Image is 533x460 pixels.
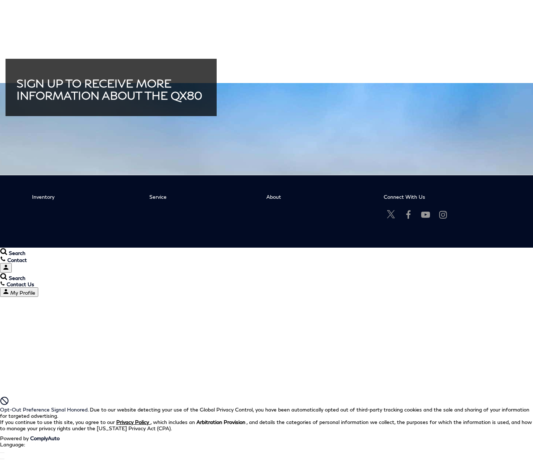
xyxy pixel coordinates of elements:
a: Privacy Policy [116,419,150,425]
span: Search [9,250,25,256]
span: My Profile [10,290,35,296]
span: Inventory [32,194,138,200]
a: ComplyAuto [30,435,60,441]
span: Connect With Us [384,194,490,200]
a: Open Youtube-play in a new window [418,207,433,222]
span: Contact [7,257,27,263]
span: Service [149,194,256,200]
u: Privacy Policy [116,419,149,425]
span: Search [9,275,25,281]
a: Open Instagram in a new window [436,207,450,222]
span: About [266,194,373,200]
a: Open Facebook in a new window [401,207,416,222]
strong: Arbitration Provision [196,419,245,425]
h1: Sign Up To Receive More Information About the QX80 [17,77,206,101]
span: Contact Us [7,281,34,287]
a: Open Twitter in a new window [384,207,398,222]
